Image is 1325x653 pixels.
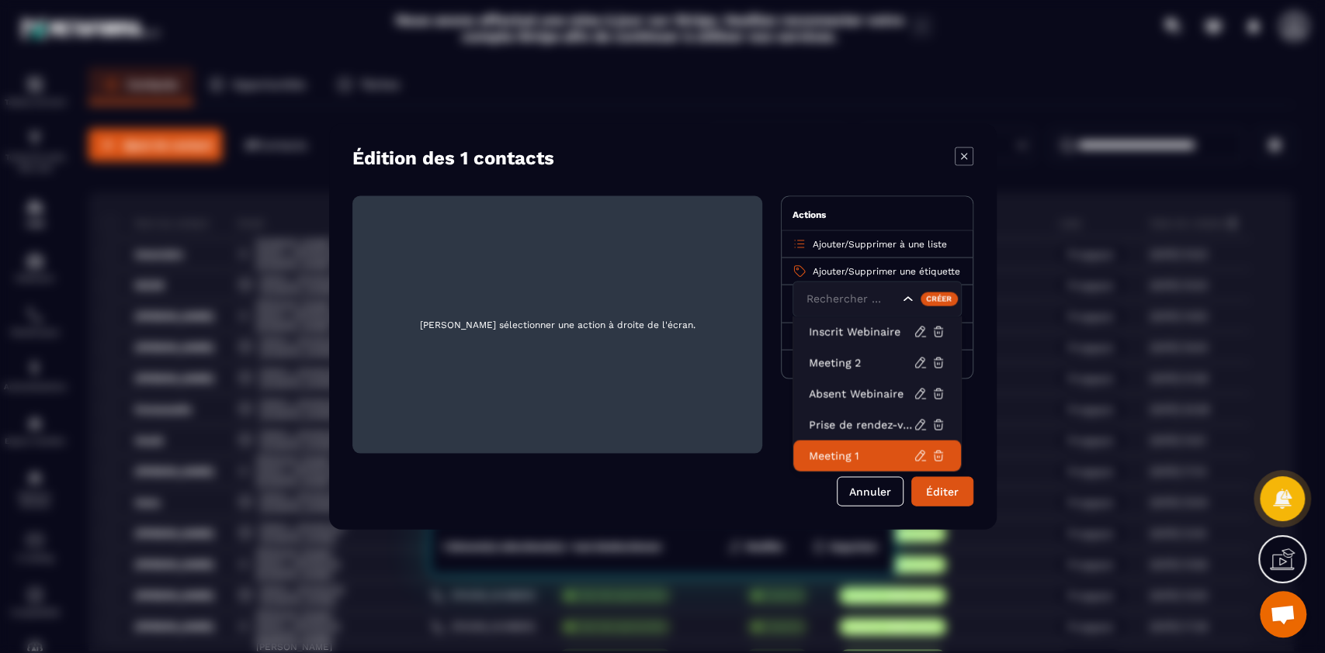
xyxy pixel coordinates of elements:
div: Search for option [793,282,962,317]
span: [PERSON_NAME] sélectionner une action à droite de l'écran. [365,209,750,441]
p: Meeting 1 [809,448,914,464]
span: Supprimer une étiquette [848,266,960,277]
h4: Édition des 1 contacts [352,147,554,169]
p: / [813,265,960,278]
button: Annuler [837,477,904,506]
p: / [813,238,947,250]
div: Créer [920,292,958,306]
p: Inscrit Webinaire [809,324,914,340]
span: Supprimer à une liste [848,239,947,250]
input: Search for option [803,291,899,308]
span: Actions [793,209,826,220]
p: Absent Webinaire [809,386,914,402]
p: Meeting 2 [809,355,914,371]
p: Prise de rendez-vous [809,417,914,433]
span: Ajouter [813,239,845,250]
button: Éditer [911,477,973,506]
div: Ouvrir le chat [1260,591,1306,637]
span: Ajouter [813,266,845,277]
